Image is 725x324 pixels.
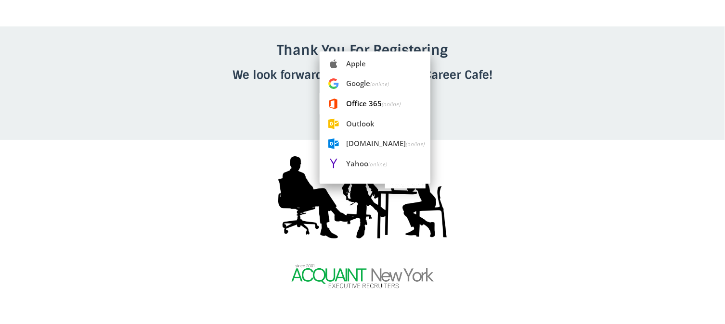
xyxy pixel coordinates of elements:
[139,67,586,82] h4: We look forward to seeing you on Career Cafe!
[320,51,430,184] span: Add to Calendar
[406,140,425,148] em: (online)
[320,113,430,134] span: Outlook
[385,184,426,188] a: [DOMAIN_NAME]
[278,155,447,239] img: 811a87a-cc3b-f3d-1078-ea44ae02e82d_62844e1a-7e4b-4509-a089-ae941d18ca15.png
[320,133,430,154] span: [DOMAIN_NAME]
[320,153,430,174] span: Yahoo
[321,98,404,118] a: Add to Calendar
[290,262,435,290] img: 58f328f-c01-b0f6-6e18-c8d7c027583_48d72acf-3dc7-4f83-947d-5f1173b3d2f6.png
[139,42,586,59] h3: Thank You For Registering
[370,80,389,88] em: (online)
[320,73,430,94] span: Google
[382,100,401,108] em: (online)
[368,160,387,168] em: (online)
[320,93,430,114] span: Office 365
[320,53,430,74] span: Apple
